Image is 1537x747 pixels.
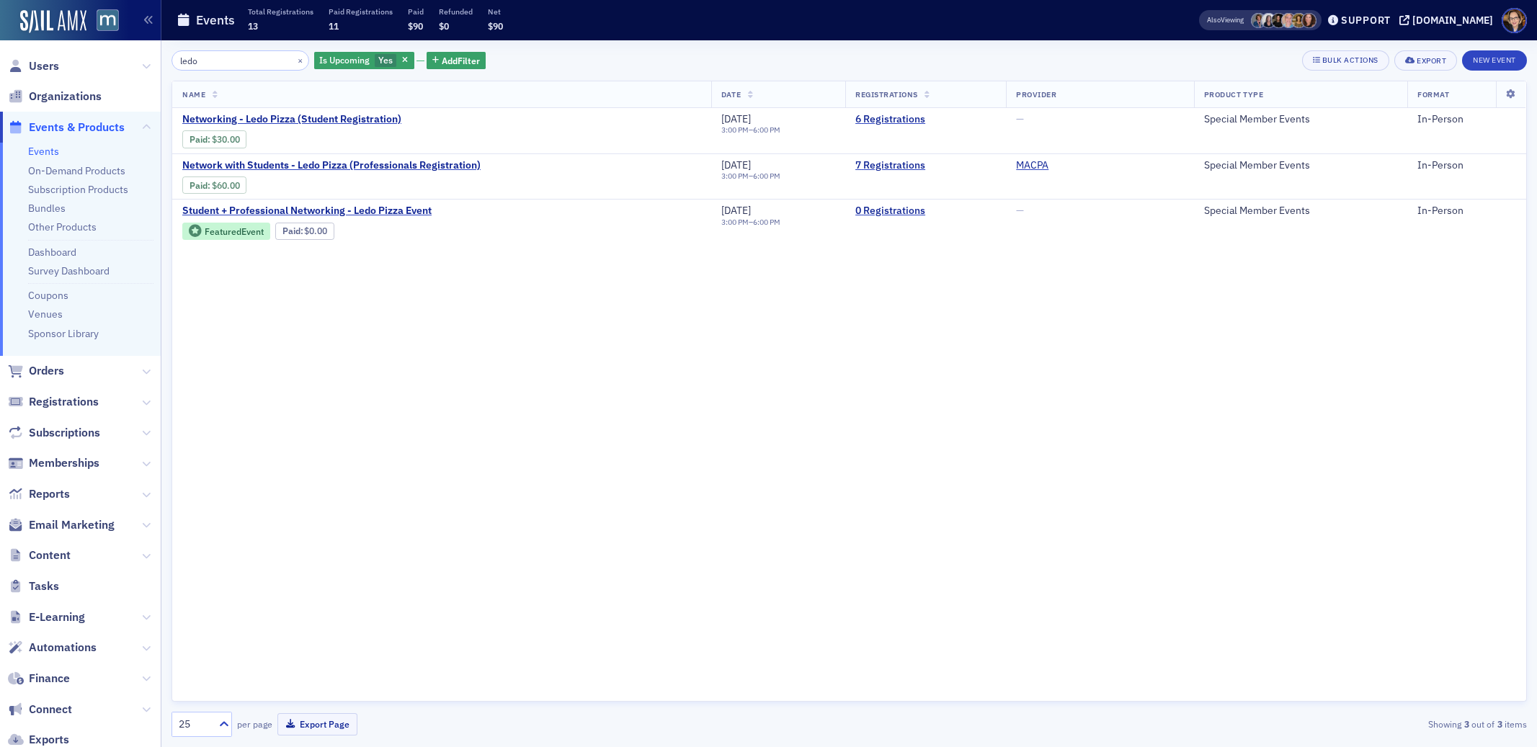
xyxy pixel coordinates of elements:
[1412,14,1493,27] div: [DOMAIN_NAME]
[28,327,99,340] a: Sponsor Library
[1462,53,1527,66] a: New Event
[29,702,72,717] span: Connect
[753,171,780,181] time: 6:00 PM
[8,609,85,625] a: E-Learning
[304,225,327,236] span: $0.00
[190,134,208,145] a: Paid
[1301,13,1317,28] span: Natalie Antonakas
[28,308,63,321] a: Venues
[408,6,424,17] p: Paid
[29,486,70,502] span: Reports
[329,20,339,32] span: 11
[248,20,258,32] span: 13
[196,12,235,29] h1: Events
[29,455,99,471] span: Memberships
[29,671,70,686] span: Finance
[439,20,449,32] span: $0
[28,164,125,177] a: On-Demand Products
[1261,13,1276,28] span: Kelly Brown
[179,717,210,732] div: 25
[8,89,102,104] a: Organizations
[1251,13,1266,28] span: Chris Dougherty
[378,54,393,66] span: Yes
[314,52,414,70] div: Yes
[8,455,99,471] a: Memberships
[237,717,272,730] label: per page
[28,220,97,233] a: Other Products
[1417,89,1449,99] span: Format
[1417,205,1516,218] div: In-Person
[1016,159,1048,172] a: MACPA
[182,205,458,218] a: Student + Professional Networking - Ledo Pizza Event
[8,702,72,717] a: Connect
[721,218,780,227] div: –
[1016,159,1107,172] span: MACPA
[29,547,71,563] span: Content
[205,228,264,236] div: Featured Event
[182,89,205,99] span: Name
[8,486,70,502] a: Reports
[1016,204,1024,217] span: —
[182,113,424,126] a: Networking - Ledo Pizza (Student Registration)
[1417,113,1516,126] div: In-Person
[8,517,115,533] a: Email Marketing
[488,20,503,32] span: $90
[1207,15,1244,25] span: Viewing
[1204,89,1263,99] span: Product Type
[29,609,85,625] span: E-Learning
[182,159,481,172] a: Network with Students - Ledo Pizza (Professionals Registration)
[20,10,86,33] img: SailAMX
[408,20,423,32] span: $90
[29,89,102,104] span: Organizations
[1204,159,1397,172] div: Special Member Events
[442,54,480,67] span: Add Filter
[29,425,100,441] span: Subscriptions
[721,171,780,181] div: –
[488,6,503,17] p: Net
[29,578,59,594] span: Tasks
[1016,112,1024,125] span: —
[29,640,97,656] span: Automations
[1462,50,1527,71] button: New Event
[1016,89,1056,99] span: Provider
[721,204,751,217] span: [DATE]
[721,89,741,99] span: Date
[1502,8,1527,33] span: Profile
[28,264,110,277] a: Survey Dashboard
[29,120,125,135] span: Events & Products
[1085,717,1527,730] div: Showing out of items
[29,394,99,410] span: Registrations
[1417,159,1516,172] div: In-Person
[8,671,70,686] a: Finance
[1271,13,1286,28] span: Lauren McDonough
[171,50,309,71] input: Search…
[1322,56,1378,64] div: Bulk Actions
[1204,205,1397,218] div: Special Member Events
[28,183,128,196] a: Subscription Products
[275,223,334,240] div: Paid: 0 - $0
[319,54,370,66] span: Is Upcoming
[753,217,780,227] time: 6:00 PM
[248,6,313,17] p: Total Registrations
[86,9,119,34] a: View Homepage
[1399,15,1498,25] button: [DOMAIN_NAME]
[29,517,115,533] span: Email Marketing
[855,205,996,218] a: 0 Registrations
[282,225,300,236] a: Paid
[1394,50,1457,71] button: Export
[855,89,918,99] span: Registrations
[721,125,780,135] div: –
[8,547,71,563] a: Content
[439,6,473,17] p: Refunded
[182,130,246,148] div: Paid: 10 - $3000
[1494,717,1505,730] strong: 3
[182,205,432,218] span: Student + Professional Networking - Ledo Pizza Event
[277,713,357,735] button: Export Page
[721,217,749,227] time: 3:00 PM
[427,52,486,70] button: AddFilter
[190,180,212,191] span: :
[721,171,749,181] time: 3:00 PM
